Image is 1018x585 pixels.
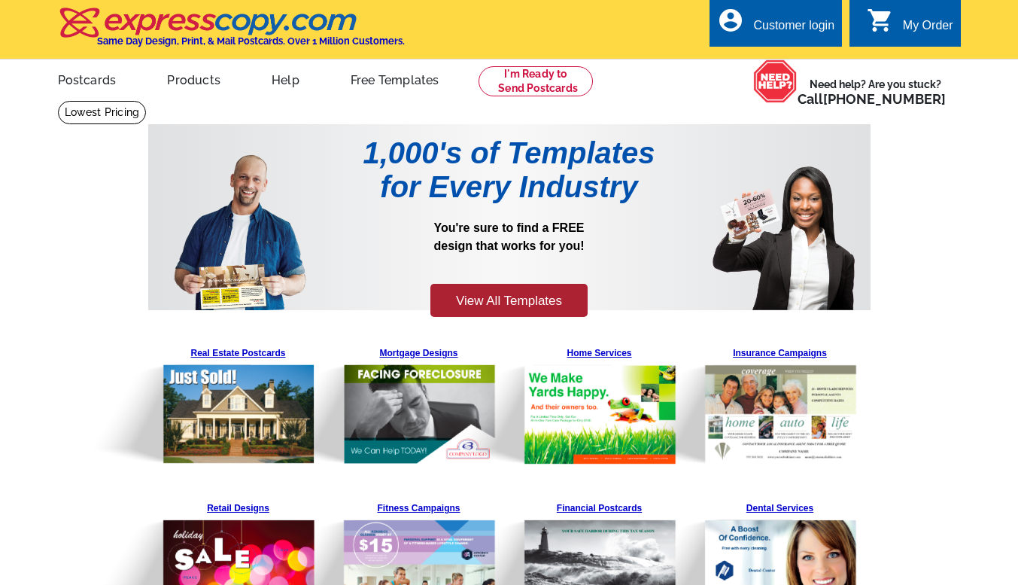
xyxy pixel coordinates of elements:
[58,18,405,47] a: Same Day Design, Print, & Mail Postcards. Over 1 Million Customers.
[798,77,953,107] span: Need help? Are you stuck?
[628,341,858,465] img: Pre-Template-Landing%20Page_v1_Insurance.png
[448,341,677,465] img: Pre-Template-Landing%20Page_v1_Home%20Services.png
[174,136,306,310] img: Pre-Template-Landing%20Page_v1_Man.png
[717,17,834,35] a: account_circle Customer login
[267,341,497,465] img: Pre-Template-Landing%20Page_v1_Mortgage.png
[430,284,588,318] a: View All Templates
[97,35,405,47] h4: Same Day Design, Print, & Mail Postcards. Over 1 Million Customers.
[717,7,744,34] i: account_circle
[248,61,324,96] a: Help
[867,7,894,34] i: shopping_cart
[713,136,855,310] img: Pre-Template-Landing%20Page_v1_Woman.png
[34,61,141,96] a: Postcards
[340,341,498,465] a: Mortgage Designs
[903,19,953,40] div: My Order
[798,91,946,107] span: Call
[329,136,690,204] h1: 1,000's of Templates for Every Industry
[521,341,679,465] a: Home Services
[329,219,690,282] p: You're sure to find a FREE design that works for you!
[160,341,318,465] a: Real Estate Postcards
[867,17,953,35] a: shopping_cart My Order
[327,61,463,96] a: Free Templates
[143,61,245,96] a: Products
[701,341,859,465] a: Insurance Campaigns
[753,59,798,103] img: help
[87,341,316,465] img: Pre-Template-Landing%20Page_v1_Real%20Estate.png
[823,91,946,107] a: [PHONE_NUMBER]
[753,19,834,40] div: Customer login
